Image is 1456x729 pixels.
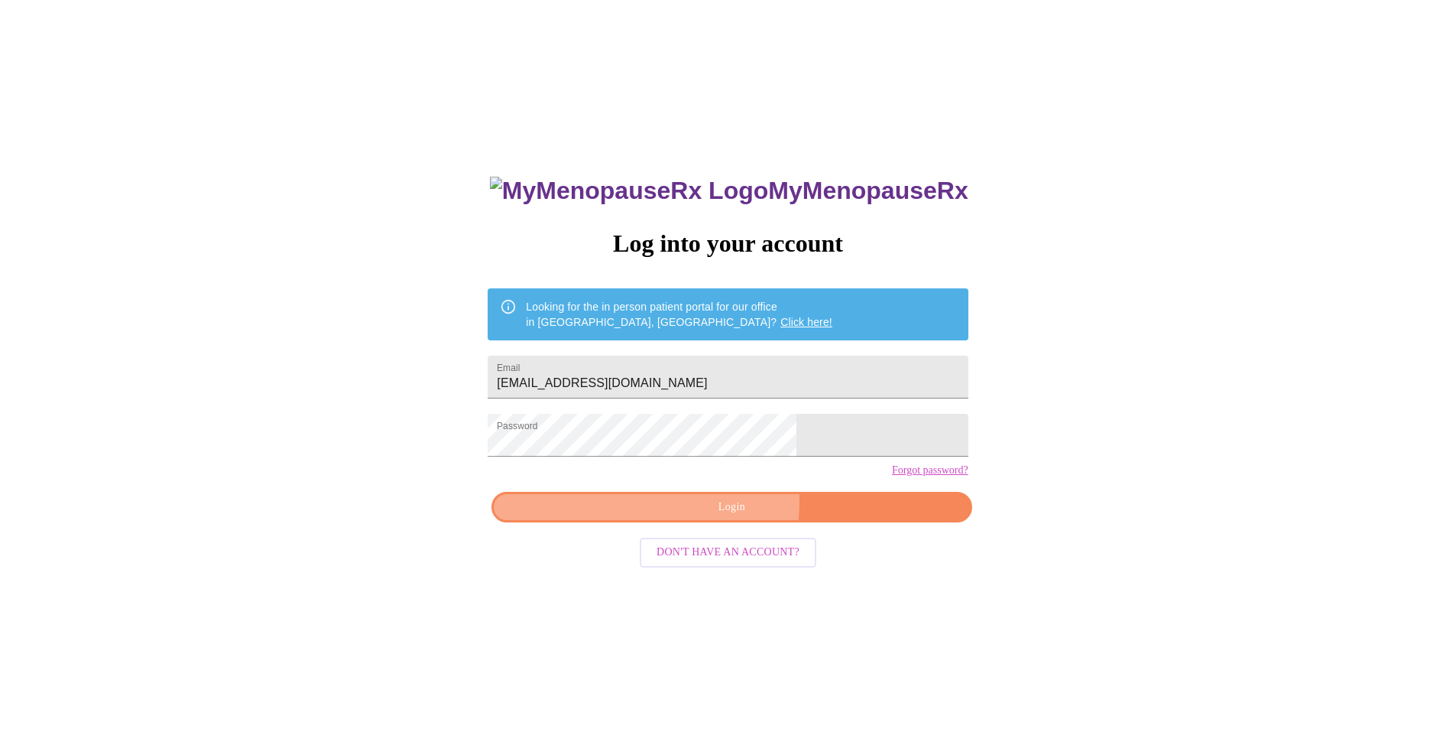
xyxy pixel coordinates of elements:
[657,543,799,562] span: Don't have an account?
[491,492,971,523] button: Login
[509,498,954,517] span: Login
[490,177,768,205] img: MyMenopauseRx Logo
[526,293,832,336] div: Looking for the in person patient portal for our office in [GEOGRAPHIC_DATA], [GEOGRAPHIC_DATA]?
[490,177,968,205] h3: MyMenopauseRx
[636,545,820,558] a: Don't have an account?
[892,464,968,477] a: Forgot password?
[640,538,816,568] button: Don't have an account?
[780,316,832,328] a: Click here!
[488,229,968,258] h3: Log into your account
